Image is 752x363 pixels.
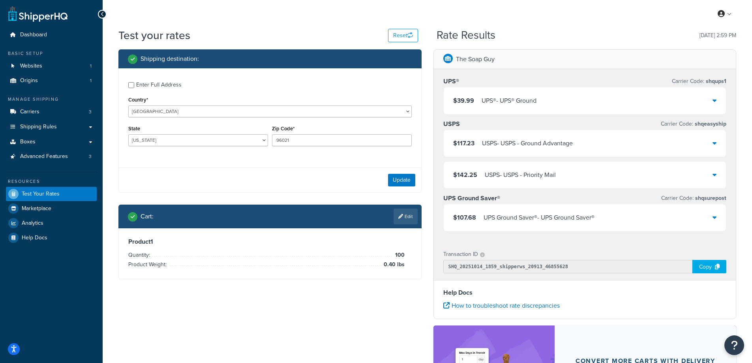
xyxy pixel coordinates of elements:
[6,59,97,73] a: Websites1
[141,213,154,220] h2: Cart :
[6,149,97,164] a: Advanced Features3
[388,29,418,42] button: Reset
[443,288,727,297] h4: Help Docs
[20,153,68,160] span: Advanced Features
[692,260,726,273] div: Copy
[20,77,38,84] span: Origins
[6,50,97,57] div: Basic Setup
[6,28,97,42] a: Dashboard
[724,335,744,355] button: Open Resource Center
[456,54,495,65] p: The Soap Guy
[437,29,495,41] h2: Rate Results
[453,139,474,148] span: $117.23
[443,77,459,85] h3: UPS®
[6,231,97,245] a: Help Docs
[693,120,726,128] span: shqeasyship
[20,124,57,130] span: Shipping Rules
[22,205,51,212] span: Marketplace
[388,174,415,186] button: Update
[118,28,190,43] h1: Test your rates
[484,212,594,223] div: UPS Ground Saver® - UPS Ground Saver®
[128,97,148,103] label: Country*
[20,139,36,145] span: Boxes
[694,194,726,202] span: shqsurepost
[141,55,199,62] h2: Shipping destination :
[128,82,134,88] input: Enter Full Address
[482,95,536,106] div: UPS® - UPS® Ground
[6,201,97,216] a: Marketplace
[128,238,412,246] h3: Product 1
[22,235,47,241] span: Help Docs
[136,79,182,90] div: Enter Full Address
[453,96,474,105] span: $39.99
[6,216,97,230] a: Analytics
[22,191,60,197] span: Test Your Rates
[443,194,500,202] h3: UPS Ground Saver®
[6,187,97,201] a: Test Your Rates
[20,32,47,38] span: Dashboard
[6,73,97,88] a: Origins1
[90,63,92,70] span: 1
[661,118,726,130] p: Carrier Code:
[6,178,97,185] div: Resources
[128,260,169,269] span: Product Weight:
[89,153,92,160] span: 3
[6,149,97,164] li: Advanced Features
[382,260,405,269] span: 0.40 lbs
[90,77,92,84] span: 1
[20,109,39,115] span: Carriers
[6,96,97,103] div: Manage Shipping
[443,301,560,310] a: How to troubleshoot rate discrepancies
[20,63,42,70] span: Websites
[672,76,726,87] p: Carrier Code:
[394,209,418,224] a: Edit
[6,73,97,88] li: Origins
[6,59,97,73] li: Websites
[453,170,477,179] span: $142.25
[482,138,573,149] div: USPS - USPS - Ground Advantage
[89,109,92,115] span: 3
[453,213,476,222] span: $107.68
[128,126,140,132] label: State
[6,105,97,119] li: Carriers
[272,126,294,132] label: Zip Code*
[485,169,556,181] div: USPS - USPS - Priority Mail
[443,249,478,260] p: Transaction ID
[6,120,97,134] a: Shipping Rules
[6,105,97,119] a: Carriers3
[6,135,97,149] a: Boxes
[128,251,152,259] span: Quantity:
[443,120,460,128] h3: USPS
[22,220,43,227] span: Analytics
[704,77,726,85] span: shqups1
[699,30,736,41] p: [DATE] 2:59 PM
[661,193,726,204] p: Carrier Code:
[393,250,405,260] span: 100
